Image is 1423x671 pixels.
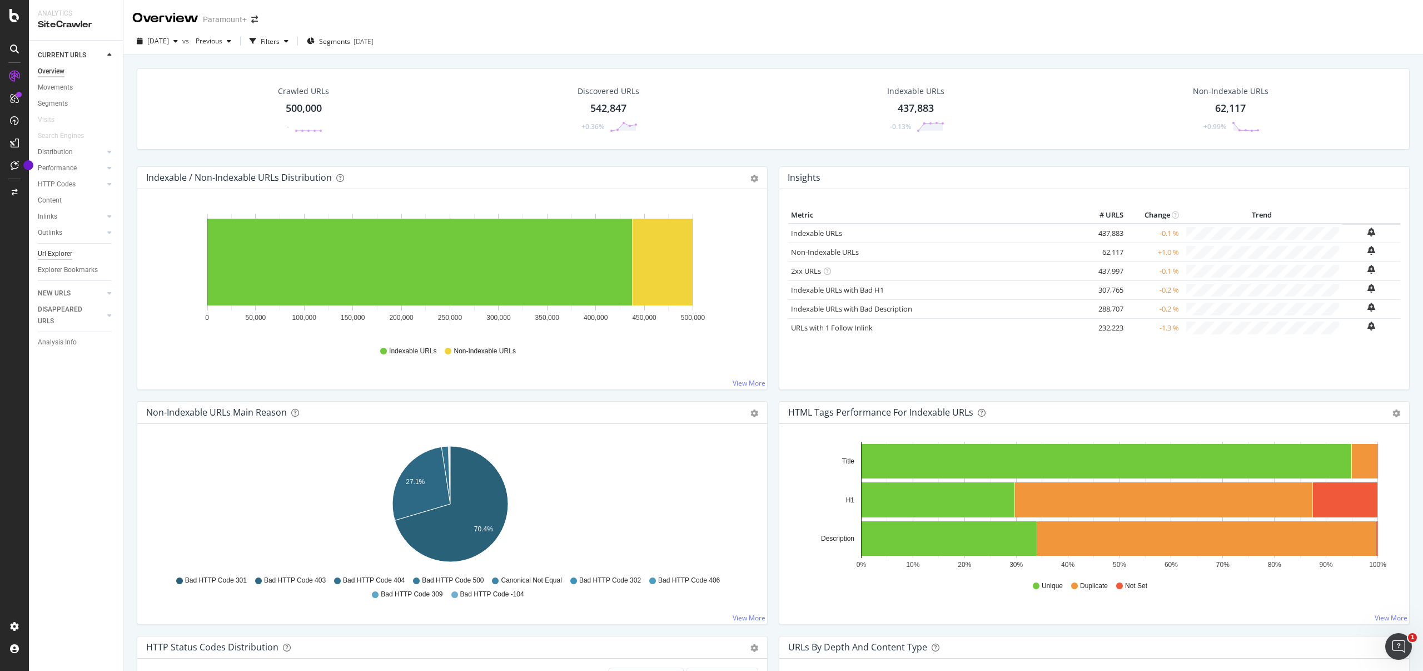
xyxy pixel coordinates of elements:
[1113,561,1126,569] text: 50%
[287,122,289,131] div: -
[579,576,641,585] span: Bad HTTP Code 302
[38,162,77,174] div: Performance
[887,86,944,97] div: Indexable URLs
[146,442,754,571] svg: A chart.
[1125,581,1147,591] span: Not Set
[438,314,462,322] text: 250,000
[791,266,821,276] a: 2xx URLs
[1082,299,1126,318] td: 288,707
[788,642,927,653] div: URLs by Depth and Content Type
[38,304,94,327] div: DISAPPEARED URLS
[1369,561,1386,569] text: 100%
[788,170,820,185] h4: Insights
[38,227,104,239] a: Outlinks
[132,32,182,50] button: [DATE]
[590,101,626,116] div: 542,847
[474,525,493,533] text: 70.4%
[821,535,854,542] text: Description
[1367,303,1375,312] div: bell-plus
[750,644,758,652] div: gear
[791,323,873,333] a: URLs with 1 Follow Inlink
[146,407,287,418] div: Non-Indexable URLs Main Reason
[38,98,68,110] div: Segments
[38,9,114,18] div: Analytics
[1126,299,1182,318] td: -0.2 %
[203,14,247,25] div: Paramount+
[132,9,198,28] div: Overview
[1082,318,1126,337] td: 232,223
[1082,280,1126,299] td: 307,765
[584,314,608,322] text: 400,000
[632,314,656,322] text: 450,000
[205,314,209,322] text: 0
[38,337,77,348] div: Analysis Info
[38,130,84,142] div: Search Engines
[750,175,758,182] div: gear
[1009,561,1023,569] text: 30%
[38,179,104,190] a: HTTP Codes
[1193,86,1268,97] div: Non-Indexable URLs
[38,211,57,223] div: Inlinks
[38,195,62,206] div: Content
[1216,561,1230,569] text: 70%
[1203,122,1226,131] div: +0.99%
[185,576,247,585] span: Bad HTTP Code 301
[1367,284,1375,293] div: bell-plus
[454,347,515,356] span: Non-Indexable URLs
[733,378,765,388] a: View More
[23,160,33,170] div: Tooltip anchor
[422,576,484,585] span: Bad HTTP Code 500
[191,36,222,46] span: Previous
[1367,265,1375,274] div: bell-plus
[1126,318,1182,337] td: -1.3 %
[1385,633,1412,660] iframe: Intercom live chat
[38,82,115,93] a: Movements
[1082,243,1126,262] td: 62,117
[788,207,1082,224] th: Metric
[791,304,912,314] a: Indexable URLs with Bad Description
[38,114,66,126] a: Visits
[846,496,855,504] text: H1
[38,227,62,239] div: Outlinks
[1367,322,1375,330] div: bell-plus
[733,613,765,623] a: View More
[146,172,332,183] div: Indexable / Non-Indexable URLs Distribution
[38,82,73,93] div: Movements
[1215,101,1246,116] div: 62,117
[319,37,350,46] span: Segments
[1182,207,1342,224] th: Trend
[38,146,73,158] div: Distribution
[898,101,934,116] div: 437,883
[788,442,1396,571] svg: A chart.
[389,314,414,322] text: 200,000
[389,347,436,356] span: Indexable URLs
[1080,581,1108,591] span: Duplicate
[38,288,104,299] a: NEW URLS
[1367,246,1375,255] div: bell-plus
[146,207,754,336] div: A chart.
[343,576,405,585] span: Bad HTTP Code 404
[1165,561,1178,569] text: 60%
[681,314,705,322] text: 500,000
[1082,207,1126,224] th: # URLS
[1042,581,1063,591] span: Unique
[302,32,378,50] button: Segments[DATE]
[246,314,266,322] text: 50,000
[286,101,322,116] div: 500,000
[578,86,639,97] div: Discovered URLs
[38,179,76,190] div: HTTP Codes
[381,590,442,599] span: Bad HTTP Code 309
[1367,228,1375,236] div: bell-plus
[1375,613,1407,623] a: View More
[658,576,720,585] span: Bad HTTP Code 406
[1320,561,1333,569] text: 90%
[1082,262,1126,280] td: 437,997
[146,642,278,653] div: HTTP Status Codes Distribution
[38,264,115,276] a: Explorer Bookmarks
[354,37,374,46] div: [DATE]
[1126,262,1182,280] td: -0.1 %
[791,285,884,295] a: Indexable URLs with Bad H1
[341,314,365,322] text: 150,000
[251,16,258,23] div: arrow-right-arrow-left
